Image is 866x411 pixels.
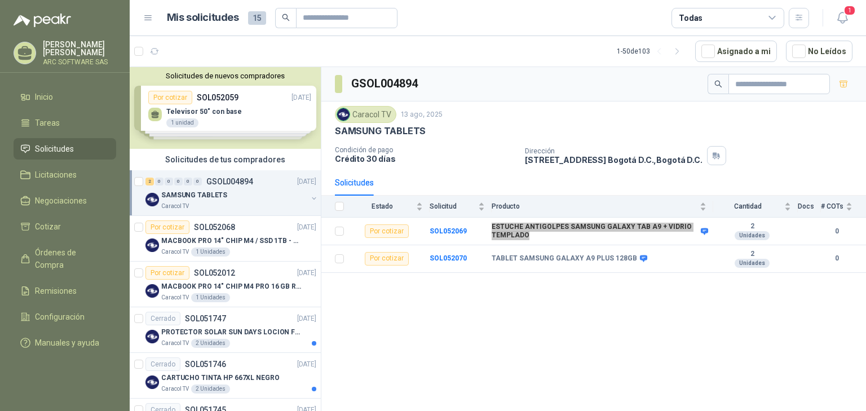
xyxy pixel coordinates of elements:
[145,357,180,371] div: Cerrado
[525,147,702,155] p: Dirección
[145,238,159,252] img: Company Logo
[185,360,226,368] p: SOL051746
[145,330,159,343] img: Company Logo
[351,196,430,218] th: Estado
[335,146,516,154] p: Condición de pago
[821,226,852,237] b: 0
[184,178,192,185] div: 0
[14,242,116,276] a: Órdenes de Compra
[695,41,777,62] button: Asignado a mi
[145,284,159,298] img: Company Logo
[35,220,61,233] span: Cotizar
[735,259,770,268] div: Unidades
[821,202,843,210] span: # COTs
[365,252,409,266] div: Por cotizar
[786,41,852,62] button: No Leídos
[297,268,316,279] p: [DATE]
[821,196,866,218] th: # COTs
[14,332,116,353] a: Manuales y ayuda
[206,178,253,185] p: GSOL004894
[145,178,154,185] div: 2
[492,223,698,240] b: ESTUCHE ANTIGOLPES SAMSUNG GALAXY TAB A9 + VIDRIO TEMPLADO
[161,293,189,302] p: Caracol TV
[35,311,85,323] span: Configuración
[35,195,87,207] span: Negociaciones
[832,8,852,28] button: 1
[14,280,116,302] a: Remisiones
[492,254,637,263] b: TABLET SAMSUNG GALAXY A9 PLUS 128GB
[401,109,443,120] p: 13 ago, 2025
[191,339,230,348] div: 2 Unidades
[145,312,180,325] div: Cerrado
[679,12,702,24] div: Todas
[430,227,467,235] a: SOL052069
[713,202,782,210] span: Cantidad
[165,178,173,185] div: 0
[161,339,189,348] p: Caracol TV
[35,143,74,155] span: Solicitudes
[167,10,239,26] h1: Mis solicitudes
[130,67,321,149] div: Solicitudes de nuevos compradoresPor cotizarSOL052059[DATE] Televisor 50" con base1 unidadPor cot...
[430,254,467,262] a: SOL052070
[155,178,164,185] div: 0
[161,248,189,257] p: Caracol TV
[145,193,159,206] img: Company Logo
[14,112,116,134] a: Tareas
[430,202,476,210] span: Solicitud
[185,315,226,322] p: SOL051747
[14,216,116,237] a: Cotizar
[248,11,266,25] span: 15
[191,385,230,394] div: 2 Unidades
[145,375,159,389] img: Company Logo
[617,42,686,60] div: 1 - 50 de 103
[297,222,316,233] p: [DATE]
[14,190,116,211] a: Negociaciones
[821,253,852,264] b: 0
[194,269,235,277] p: SOL052012
[713,196,798,218] th: Cantidad
[191,248,230,257] div: 1 Unidades
[14,138,116,160] a: Solicitudes
[335,176,374,189] div: Solicitudes
[365,224,409,238] div: Por cotizar
[130,262,321,307] a: Por cotizarSOL052012[DATE] Company LogoMACBOOK PRO 14" CHIP M4 PRO 16 GB RAM 1TBCaracol TV1 Unidades
[194,223,235,231] p: SOL052068
[14,164,116,185] a: Licitaciones
[35,285,77,297] span: Remisiones
[14,14,71,27] img: Logo peakr
[714,80,722,88] span: search
[351,202,414,210] span: Estado
[843,5,856,16] span: 1
[335,106,396,123] div: Caracol TV
[337,108,350,121] img: Company Logo
[492,196,713,218] th: Producto
[193,178,202,185] div: 0
[161,281,302,292] p: MACBOOK PRO 14" CHIP M4 PRO 16 GB RAM 1TB
[297,176,316,187] p: [DATE]
[161,202,189,211] p: Caracol TV
[430,196,492,218] th: Solicitud
[161,373,280,383] p: CARTUCHO TINTA HP 667XL NEGRO
[335,125,426,137] p: SAMSUNG TABLETS
[174,178,183,185] div: 0
[145,266,189,280] div: Por cotizar
[335,154,516,163] p: Crédito 30 días
[713,250,791,259] b: 2
[35,169,77,181] span: Licitaciones
[161,236,302,246] p: MACBOOK PRO 14" CHIP M4 / SSD 1TB - 24 GB RAM
[492,202,697,210] span: Producto
[14,306,116,328] a: Configuración
[14,86,116,108] a: Inicio
[713,222,791,231] b: 2
[798,196,821,218] th: Docs
[161,190,227,201] p: SAMSUNG TABLETS
[130,307,321,353] a: CerradoSOL051747[DATE] Company LogoPROTECTOR SOLAR SUN DAYS LOCION FPS 50 CAJA X 24 UNCaracol TV2...
[145,175,319,211] a: 2 0 0 0 0 0 GSOL004894[DATE] Company LogoSAMSUNG TABLETSCaracol TV
[130,353,321,399] a: CerradoSOL051746[DATE] Company LogoCARTUCHO TINTA HP 667XL NEGROCaracol TV2 Unidades
[130,149,321,170] div: Solicitudes de tus compradores
[351,75,419,92] h3: GSOL004894
[43,59,116,65] p: ARC SOFTWARE SAS
[297,313,316,324] p: [DATE]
